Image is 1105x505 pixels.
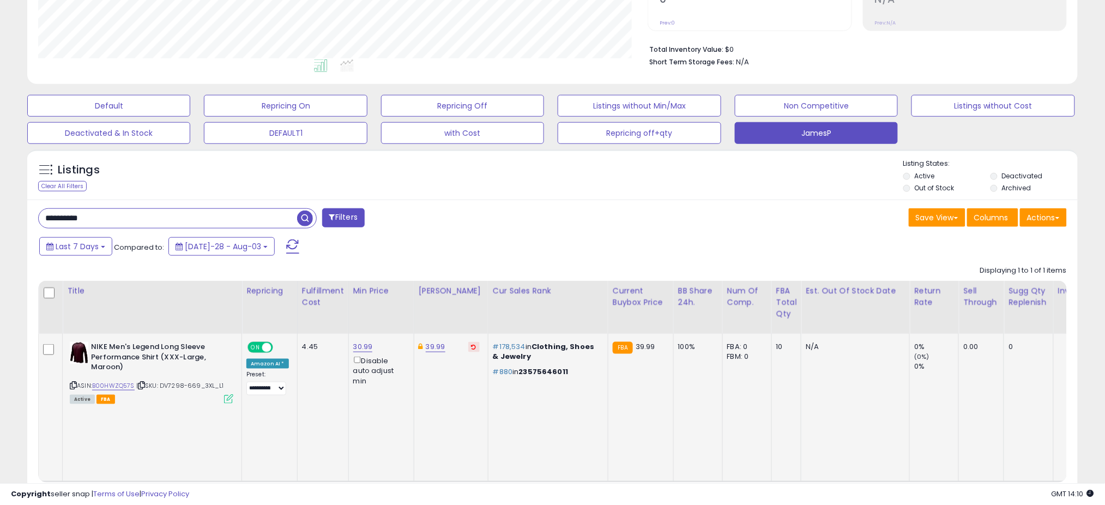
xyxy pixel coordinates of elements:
span: 23575646011 [519,366,569,377]
small: FBA [613,342,633,354]
span: 2025-08-11 14:10 GMT [1052,489,1094,499]
div: Return Rate [914,285,954,308]
button: Non Competitive [735,95,898,117]
div: Cur Sales Rank [493,285,603,297]
button: DEFAULT1 [204,122,367,144]
button: JamesP [735,122,898,144]
button: with Cost [381,122,544,144]
li: $0 [649,42,1059,55]
div: 10 [776,342,793,352]
button: [DATE]-28 - Aug-03 [168,237,275,256]
div: Fulfillment Cost [302,285,344,308]
button: Last 7 Days [39,237,112,256]
span: Columns [974,212,1009,223]
p: in [493,342,600,362]
div: 0% [914,362,958,371]
b: Short Term Storage Fees: [649,57,734,67]
span: N/A [736,57,749,67]
button: Columns [967,208,1018,227]
b: NIKE Men's Legend Long Sleeve Performance Shirt (XXX-Large, Maroon) [91,342,224,375]
div: 100% [678,342,714,352]
div: FBA Total Qty [776,285,797,320]
button: Default [27,95,190,117]
span: | SKU: DV7298-669_3XL_L1 [136,381,224,390]
a: 30.99 [353,341,373,352]
span: Clothing, Shoes & Jewelry [493,341,595,362]
button: Repricing off+qty [558,122,721,144]
button: Actions [1020,208,1067,227]
button: Repricing On [204,95,367,117]
div: Sell Through [963,285,999,308]
label: Deactivated [1001,171,1042,181]
label: Active [915,171,935,181]
div: Disable auto adjust min [353,354,406,386]
strong: Copyright [11,489,51,499]
span: Compared to: [114,242,164,253]
div: Preset: [246,371,289,395]
a: B00HWZQ57S [92,381,135,390]
div: Displaying 1 to 1 of 1 items [980,266,1067,276]
button: Deactivated & In Stock [27,122,190,144]
th: Please note that this number is a calculation based on your required days of coverage and your ve... [1004,281,1054,334]
div: Repricing [246,285,293,297]
span: [DATE]-28 - Aug-03 [185,241,261,252]
span: OFF [271,343,289,352]
button: Repricing Off [381,95,544,117]
div: Num of Comp. [727,285,767,308]
span: 39.99 [636,341,655,352]
button: Listings without Cost [911,95,1074,117]
label: Archived [1001,183,1031,193]
span: #178,534 [493,341,526,352]
div: Amazon AI * [246,359,289,369]
div: Est. Out Of Stock Date [806,285,905,297]
div: Sugg Qty Replenish [1009,285,1049,308]
span: FBA [96,395,115,404]
button: Listings without Min/Max [558,95,721,117]
a: 39.99 [426,341,445,352]
div: Title [67,285,237,297]
div: FBM: 0 [727,352,763,362]
div: [PERSON_NAME] [419,285,484,297]
img: 41Ujoz7uaDL._SL40_.jpg [70,342,88,364]
span: #880 [493,366,513,377]
h5: Listings [58,163,100,178]
div: ASIN: [70,342,233,402]
span: Last 7 Days [56,241,99,252]
span: All listings currently available for purchase on Amazon [70,395,95,404]
div: Min Price [353,285,409,297]
p: N/A [806,342,901,352]
div: Current Buybox Price [613,285,669,308]
div: 0 [1009,342,1045,352]
p: in [493,367,600,377]
div: BB Share 24h. [678,285,718,308]
button: Save View [909,208,965,227]
a: Privacy Policy [141,489,189,499]
button: Filters [322,208,365,227]
div: 4.45 [302,342,340,352]
div: FBA: 0 [727,342,763,352]
div: seller snap | | [11,489,189,500]
a: Terms of Use [93,489,140,499]
div: 0% [914,342,958,352]
div: Clear All Filters [38,181,87,191]
small: Prev: N/A [875,20,896,26]
span: ON [249,343,262,352]
small: (0%) [914,352,929,361]
div: 0.00 [963,342,995,352]
b: Total Inventory Value: [649,45,723,54]
small: Prev: 0 [660,20,675,26]
label: Out of Stock [915,183,955,193]
p: Listing States: [903,159,1078,169]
